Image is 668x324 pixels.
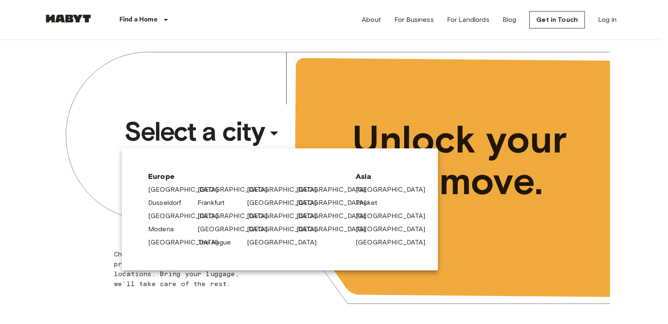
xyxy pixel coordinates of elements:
[247,237,325,247] a: [GEOGRAPHIC_DATA]
[247,211,325,221] a: [GEOGRAPHIC_DATA]
[247,185,325,195] a: [GEOGRAPHIC_DATA]
[148,198,190,208] a: Dusseldorf
[356,198,386,208] a: Phuket
[296,211,375,221] a: [GEOGRAPHIC_DATA]
[247,224,325,234] a: [GEOGRAPHIC_DATA]
[148,171,342,181] span: Europe
[296,198,375,208] a: [GEOGRAPHIC_DATA]
[198,198,233,208] a: Frankfurt
[356,237,434,247] a: [GEOGRAPHIC_DATA]
[198,185,276,195] a: [GEOGRAPHIC_DATA]
[148,237,226,247] a: [GEOGRAPHIC_DATA]
[356,211,434,221] a: [GEOGRAPHIC_DATA]
[356,185,434,195] a: [GEOGRAPHIC_DATA]
[198,237,239,247] a: The Hague
[148,224,182,234] a: Modena
[198,211,276,221] a: [GEOGRAPHIC_DATA]
[356,171,412,181] span: Asia
[148,185,226,195] a: [GEOGRAPHIC_DATA]
[296,185,375,195] a: [GEOGRAPHIC_DATA]
[247,198,325,208] a: [GEOGRAPHIC_DATA]
[198,224,276,234] a: [GEOGRAPHIC_DATA]
[296,224,375,234] a: [GEOGRAPHIC_DATA]
[148,211,226,221] a: [GEOGRAPHIC_DATA]
[356,224,434,234] a: [GEOGRAPHIC_DATA]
